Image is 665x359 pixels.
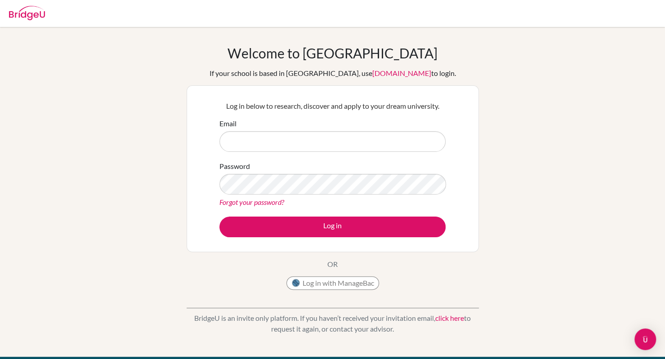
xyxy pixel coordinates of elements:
p: BridgeU is an invite only platform. If you haven’t received your invitation email, to request it ... [187,313,479,334]
img: Bridge-U [9,6,45,20]
button: Log in with ManageBac [286,276,379,290]
div: Open Intercom Messenger [634,328,656,350]
button: Log in [219,217,446,237]
label: Email [219,118,237,129]
p: Log in below to research, discover and apply to your dream university. [219,101,446,111]
label: Password [219,161,250,172]
a: [DOMAIN_NAME] [372,69,431,77]
a: Forgot your password? [219,198,284,206]
h1: Welcome to [GEOGRAPHIC_DATA] [228,45,437,61]
a: click here [435,314,464,322]
p: OR [327,259,338,270]
div: If your school is based in [GEOGRAPHIC_DATA], use to login. [210,68,456,79]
